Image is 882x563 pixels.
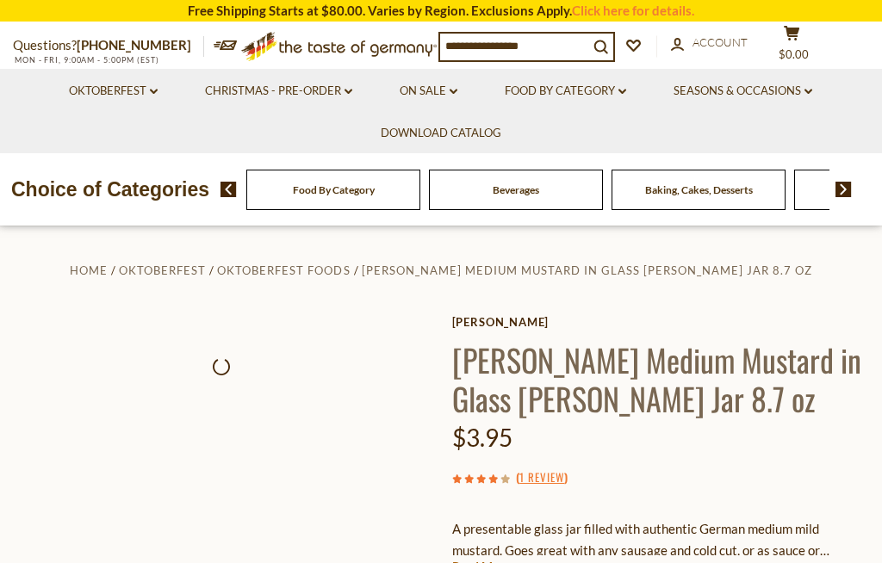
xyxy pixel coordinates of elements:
a: On Sale [400,82,457,101]
span: Account [693,35,748,49]
a: 1 Review [519,468,564,487]
img: previous arrow [220,182,237,197]
a: [PHONE_NUMBER] [77,37,191,53]
a: Home [70,263,108,277]
h1: [PERSON_NAME] Medium Mustard in Glass [PERSON_NAME] Jar 8.7 oz [452,340,869,418]
span: ( ) [516,468,568,486]
p: Questions? [13,34,204,57]
a: Seasons & Occasions [674,82,812,101]
a: Food By Category [505,82,626,101]
button: $0.00 [766,25,817,68]
a: Beverages [493,183,539,196]
a: Baking, Cakes, Desserts [645,183,753,196]
p: A presentable glass jar filled with authentic German medium mild mustard. Goes great with any sau... [452,518,869,561]
a: [PERSON_NAME] Medium Mustard in Glass [PERSON_NAME] Jar 8.7 oz [362,263,812,277]
a: Click here for details. [572,3,694,18]
a: Christmas - PRE-ORDER [205,82,352,101]
span: $3.95 [452,423,512,452]
a: Oktoberfest [69,82,158,101]
a: Food By Category [293,183,375,196]
a: Account [671,34,748,53]
a: Oktoberfest Foods [217,263,350,277]
span: MON - FRI, 9:00AM - 5:00PM (EST) [13,55,159,65]
span: $0.00 [779,47,809,61]
a: Oktoberfest [119,263,206,277]
img: next arrow [835,182,852,197]
a: [PERSON_NAME] [452,315,869,329]
a: Download Catalog [381,124,501,143]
